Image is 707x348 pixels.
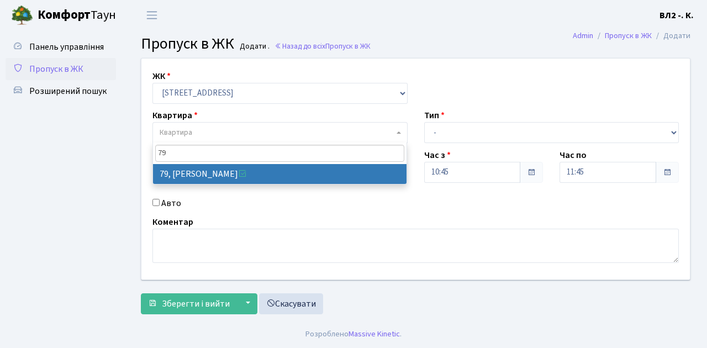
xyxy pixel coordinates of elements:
[38,6,116,25] span: Таун
[659,9,694,22] a: ВЛ2 -. К.
[556,24,707,48] nav: breadcrumb
[141,293,237,314] button: Зберегти і вийти
[424,109,445,122] label: Тип
[152,215,193,229] label: Коментар
[259,293,323,314] a: Скасувати
[238,42,270,51] small: Додати .
[161,197,181,210] label: Авто
[162,298,230,310] span: Зберегти і вийти
[573,30,593,41] a: Admin
[160,127,192,138] span: Квартира
[141,33,234,55] span: Пропуск в ЖК
[152,109,198,122] label: Квартира
[605,30,652,41] a: Пропуск в ЖК
[305,328,402,340] div: Розроблено .
[152,70,171,83] label: ЖК
[652,30,690,42] li: Додати
[6,80,116,102] a: Розширений пошук
[29,63,83,75] span: Пропуск в ЖК
[424,149,451,162] label: Час з
[325,41,371,51] span: Пропуск в ЖК
[29,41,104,53] span: Панель управління
[38,6,91,24] b: Комфорт
[11,4,33,27] img: logo.png
[560,149,587,162] label: Час по
[349,328,400,340] a: Massive Kinetic
[153,164,407,184] li: 79, [PERSON_NAME]
[138,6,166,24] button: Переключити навігацію
[29,85,107,97] span: Розширений пошук
[6,58,116,80] a: Пропуск в ЖК
[6,36,116,58] a: Панель управління
[275,41,371,51] a: Назад до всіхПропуск в ЖК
